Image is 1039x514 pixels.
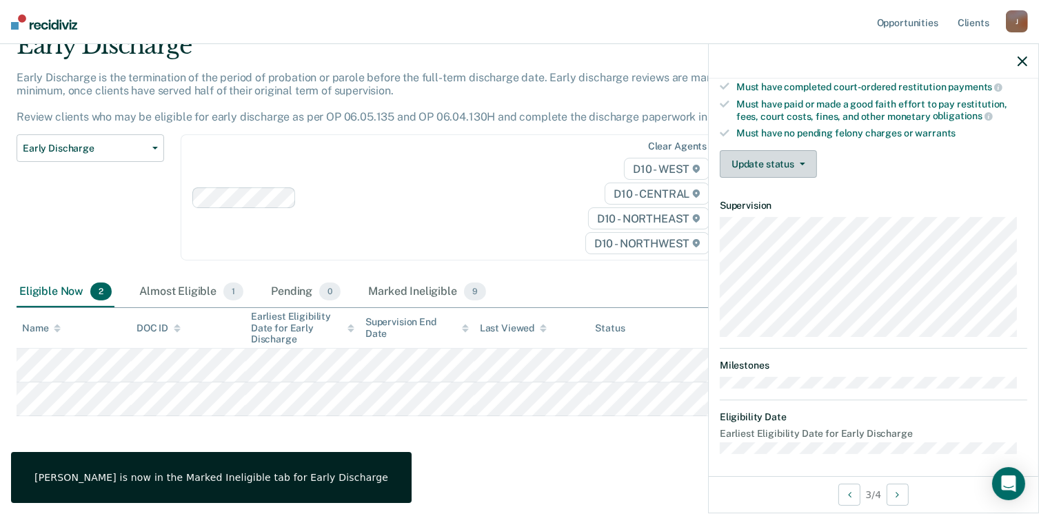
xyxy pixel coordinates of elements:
span: D10 - NORTHWEST [585,232,709,254]
dt: Supervision [720,200,1027,212]
div: Marked Ineligible [365,277,489,307]
dt: Eligibility Date [720,411,1027,423]
button: Previous Opportunity [838,484,860,506]
div: Must have paid or made a good faith effort to pay restitution, fees, court costs, fines, and othe... [736,99,1027,122]
span: D10 - CENTRAL [605,183,709,205]
div: DOC ID [137,322,181,334]
div: Must have completed court-ordered restitution [736,81,1027,93]
div: Almost Eligible [137,277,246,307]
div: 3 / 4 [709,476,1038,513]
div: Open Intercom Messenger [992,467,1025,500]
dt: Earliest Eligibility Date for Early Discharge [720,428,1027,440]
span: Early Discharge [23,143,147,154]
span: 0 [319,282,341,300]
div: J [1006,10,1028,32]
button: Update status [720,150,817,178]
span: D10 - WEST [624,158,709,180]
div: Earliest Eligibility Date for Early Discharge [251,311,354,345]
div: Must have no pending felony charges or [736,127,1027,139]
button: Next Opportunity [887,484,909,506]
span: 1 [223,282,243,300]
div: Status [595,322,625,334]
span: obligations [933,110,993,121]
div: [PERSON_NAME] is now in the Marked Ineligible tab for Early Discharge [34,471,388,484]
img: Recidiviz [11,14,77,30]
div: Early Discharge [17,32,796,71]
div: Name [22,322,61,334]
div: Clear agents [648,141,707,152]
span: 9 [464,282,486,300]
dt: Milestones [720,360,1027,371]
span: warrants [916,127,956,138]
span: D10 - NORTHEAST [588,207,709,229]
div: Supervision End Date [365,316,469,340]
div: Pending [268,277,343,307]
span: 2 [90,282,112,300]
p: Early Discharge is the termination of the period of probation or parole before the full-term disc... [17,71,758,124]
div: Last Viewed [480,322,547,334]
div: Eligible Now [17,277,114,307]
span: payments [949,81,1003,92]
